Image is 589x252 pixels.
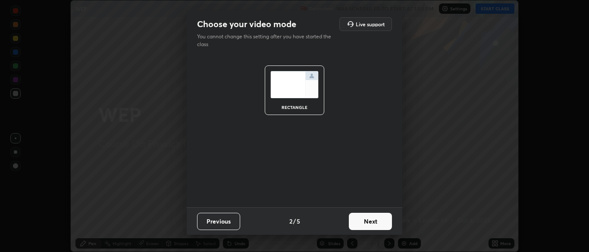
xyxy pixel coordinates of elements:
p: You cannot change this setting after you have started the class [197,33,337,48]
h4: / [293,217,296,226]
h5: Live support [356,22,385,27]
button: Previous [197,213,240,230]
h2: Choose your video mode [197,19,296,30]
img: normalScreenIcon.ae25ed63.svg [270,71,319,98]
h4: 2 [289,217,292,226]
button: Next [349,213,392,230]
h4: 5 [297,217,300,226]
div: rectangle [277,105,312,109]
